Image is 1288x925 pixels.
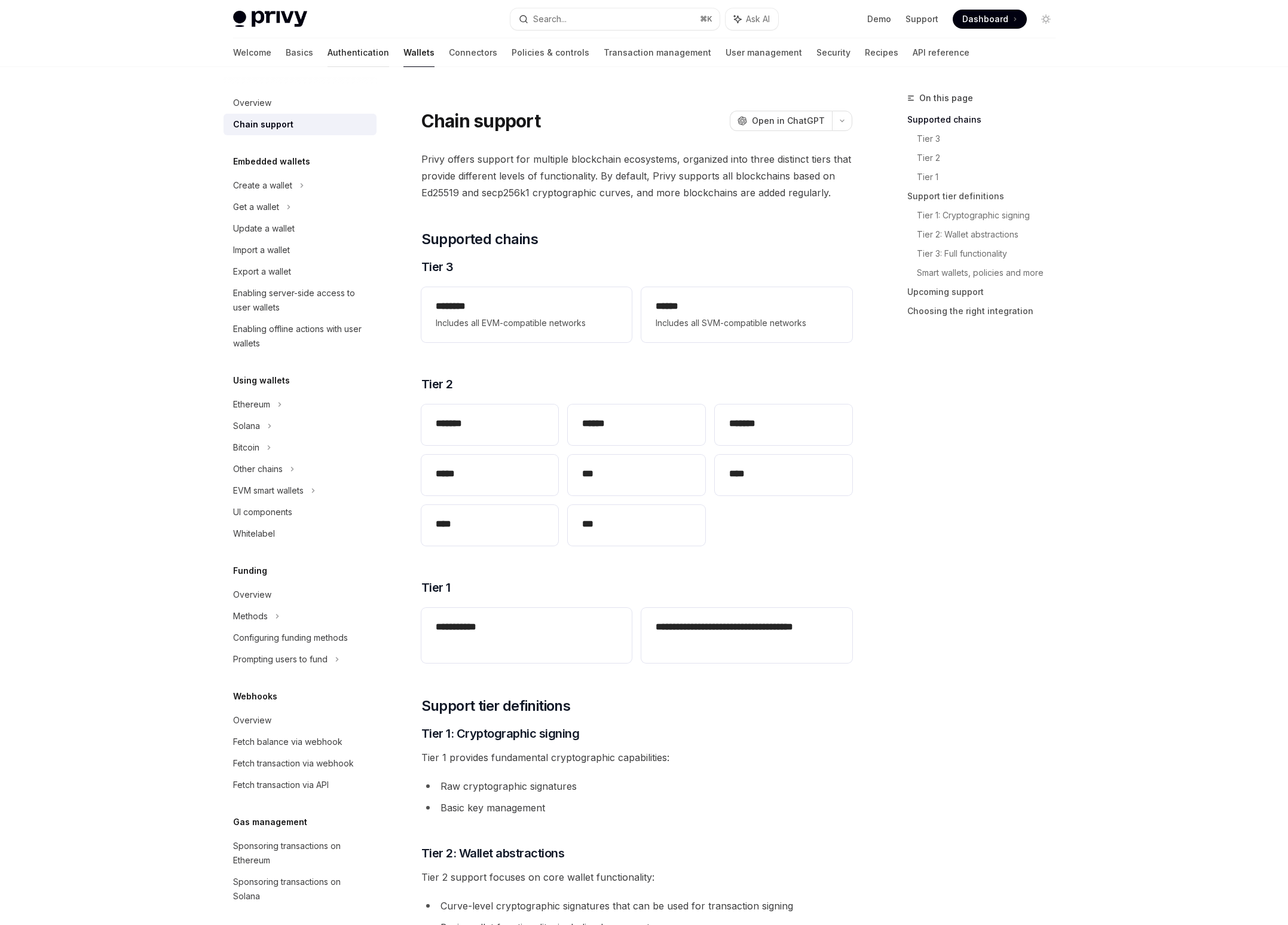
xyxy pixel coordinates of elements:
[233,564,267,578] h5: Funding
[286,38,313,67] a: Basics
[233,527,275,541] div: Whitelabel
[421,845,565,862] span: Tier 2: Wallet abstractions
[816,38,850,67] a: Security
[1036,10,1056,29] button: Toggle dark mode
[233,756,354,771] div: Fetch transaction via webhook
[421,725,580,742] span: Tier 1: Cryptographic signing
[233,264,291,279] div: Export a wallet
[421,287,632,342] a: **** ***Includes all EVM-compatible networks
[512,38,589,67] a: Policies & controls
[746,13,770,25] span: Ask AI
[224,523,377,544] a: Whitelabel
[867,13,891,25] a: Demo
[224,871,377,907] a: Sponsoring transactions on Solana
[233,505,292,519] div: UI components
[224,318,377,354] a: Enabling offline actions with user wallets
[233,117,293,132] div: Chain support
[233,778,329,792] div: Fetch transaction via API
[421,579,451,596] span: Tier 1
[233,689,277,704] h5: Webhooks
[962,13,1008,25] span: Dashboard
[953,10,1027,29] a: Dashboard
[233,96,271,110] div: Overview
[224,261,377,282] a: Export a wallet
[233,243,290,257] div: Import a wallet
[700,14,712,24] span: ⌘ K
[604,38,711,67] a: Transaction management
[224,501,377,523] a: UI components
[726,8,778,30] button: Ask AI
[917,263,1065,282] a: Smart wallets, policies and more
[233,815,307,829] h5: Gas management
[907,110,1065,129] a: Supported chains
[421,110,540,132] h1: Chain support
[533,12,567,26] div: Search...
[224,774,377,796] a: Fetch transaction via API
[917,168,1065,187] a: Tier 1
[917,129,1065,148] a: Tier 3
[233,221,295,236] div: Update a wallet
[421,151,852,201] span: Privy offers support for multiple blockchain ecosystems, organized into three distinct tiers that...
[917,225,1065,244] a: Tier 2: Wallet abstractions
[421,799,852,816] li: Basic key management
[224,584,377,605] a: Overview
[913,38,969,67] a: API reference
[328,38,389,67] a: Authentication
[233,154,310,169] h5: Embedded wallets
[421,258,454,275] span: Tier 3
[403,38,435,67] a: Wallets
[907,282,1065,302] a: Upcoming support
[224,239,377,261] a: Import a wallet
[421,897,852,914] li: Curve-level cryptographic signatures that can be used for transaction signing
[233,875,369,903] div: Sponsoring transactions on Solana
[919,91,973,105] span: On this page
[233,609,268,623] div: Methods
[224,731,377,753] a: Fetch balance via webhook
[730,111,832,131] button: Open in ChatGPT
[224,710,377,731] a: Overview
[233,178,292,193] div: Create a wallet
[233,483,304,498] div: EVM smart wallets
[421,696,571,716] span: Support tier definitions
[233,713,271,728] div: Overview
[233,419,260,433] div: Solana
[421,869,852,886] span: Tier 2 support focuses on core wallet functionality:
[233,11,307,28] img: light logo
[436,316,617,330] span: Includes all EVM-compatible networks
[224,753,377,774] a: Fetch transaction via webhook
[907,302,1065,321] a: Choosing the right integration
[224,218,377,239] a: Update a wallet
[233,631,348,645] div: Configuring funding methods
[233,839,369,868] div: Sponsoring transactions on Ethereum
[752,115,825,127] span: Open in ChatGPT
[907,187,1065,206] a: Support tier definitions
[224,114,377,135] a: Chain support
[510,8,720,30] button: Search...⌘K
[224,282,377,318] a: Enabling server-side access to user wallets
[917,206,1065,225] a: Tier 1: Cryptographic signing
[917,148,1065,168] a: Tier 2
[421,778,852,795] li: Raw cryptographic signatures
[641,287,852,342] a: **** *Includes all SVM-compatible networks
[449,38,497,67] a: Connectors
[233,397,270,412] div: Ethereum
[656,316,837,330] span: Includes all SVM-compatible networks
[233,588,271,602] div: Overview
[421,749,852,766] span: Tier 1 provides fundamental cryptographic capabilities:
[233,286,369,315] div: Enabling server-side access to user wallets
[233,652,328,667] div: Prompting users to fund
[421,376,453,392] span: Tier 2
[421,230,538,249] span: Supported chains
[233,735,342,749] div: Fetch balance via webhook
[865,38,898,67] a: Recipes
[905,13,938,25] a: Support
[233,373,290,388] h5: Using wallets
[233,462,283,476] div: Other chains
[233,322,369,351] div: Enabling offline actions with user wallets
[233,440,259,455] div: Bitcoin
[233,200,279,214] div: Get a wallet
[224,835,377,871] a: Sponsoring transactions on Ethereum
[224,627,377,649] a: Configuring funding methods
[917,244,1065,263] a: Tier 3: Full functionality
[726,38,802,67] a: User management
